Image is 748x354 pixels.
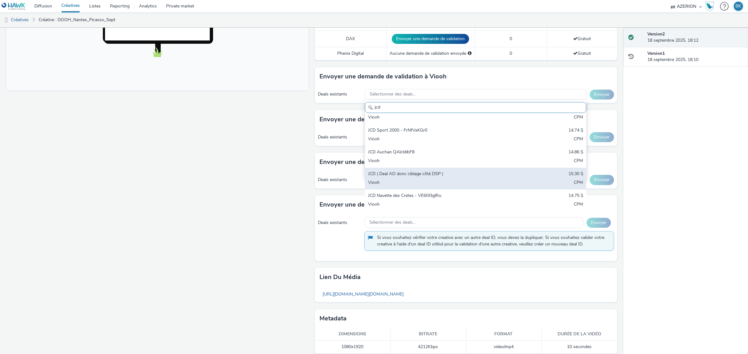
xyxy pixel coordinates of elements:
[590,132,614,142] button: Envoyer
[574,136,583,143] div: CPM
[510,50,512,56] span: 0
[542,341,617,353] td: 10 secondes
[573,36,591,42] span: Gratuit
[2,2,26,10] img: undefined Logo
[319,314,347,323] h3: Metadata
[390,50,472,57] div: Aucune demande de validation envoyée
[315,31,386,47] td: DAX
[368,171,510,178] div: JCD ( Deal AO donc ciblage côté DSP )
[315,47,386,60] td: Phenix Digital
[468,50,472,57] div: Sélectionnez un deal ci-dessous et cliquez sur Envoyer pour envoyer une demande de validation à P...
[318,134,362,140] div: Deals existants
[647,31,743,44] div: 18 septembre 2025, 18:12
[368,201,510,208] div: Viooh
[368,158,510,165] div: Viooh
[319,72,447,81] h3: Envoyer une demande de validation à Viooh
[36,12,118,27] a: Créative : DOOH_Nantes_Picasso_Sept
[368,114,510,121] div: Viooh
[315,328,391,341] th: Dimensions
[368,179,510,187] div: Viooh
[587,218,611,228] button: Envoyer
[574,179,583,187] div: CPM
[574,114,583,121] div: CPM
[466,328,542,341] th: Format
[365,102,586,113] input: Search......
[391,341,466,353] td: 4212 Kbps
[377,235,607,247] span: Si vous souhaitez vérifier votre creative avec un autre deal ID, vous devez la dupliquer. Si vous...
[319,115,459,124] h3: Envoyer une demande de validation à Broadsign
[568,171,583,178] div: 15.30 $
[318,91,362,97] div: Deals existants
[573,50,591,56] span: Gratuit
[736,2,741,11] div: BK
[574,201,583,208] div: CPM
[705,1,717,11] a: Hawk Academy
[568,193,583,200] div: 14.75 $
[319,272,361,282] h3: Lien du média
[315,341,391,353] td: 1080x1920
[392,34,469,44] button: Envoyer une demande de validation
[568,214,583,221] div: 14.74 $
[368,193,510,200] div: JCD Navette des Cretes - VE6I93glRu
[370,92,416,97] span: Sélectionner des deals...
[3,17,9,23] img: dooh
[466,341,542,353] td: video/mp4
[319,157,467,167] h3: Envoyer une demande de validation à MyAdbooker
[391,328,466,341] th: Bitrate
[647,50,665,56] strong: Version 1
[542,328,617,341] th: Durée de la vidéo
[568,149,583,156] div: 14.86 $
[590,175,614,185] button: Envoyer
[319,200,470,209] h3: Envoyer une demande de validation à Phenix Digital
[368,127,510,134] div: JCD Sport 2000 - FrNfVxKGr0
[574,158,583,165] div: CPM
[368,149,510,156] div: JCD Auchan QAlcldibF8
[705,1,714,11] img: Hawk Academy
[647,31,665,37] strong: Version 2
[510,36,512,42] span: 0
[368,214,510,221] div: JCDSport2000-VIOOH-JCDECAUX_FR_MU-fzPP2mmBPX
[368,136,510,143] div: Viooh
[590,90,614,100] button: Envoyer
[647,50,743,63] div: 18 septembre 2025, 18:10
[568,127,583,134] div: 14.74 $
[318,177,362,183] div: Deals existants
[369,220,415,225] span: Sélectionner des deals...
[319,288,407,300] a: [URL][DOMAIN_NAME][DOMAIN_NAME]
[318,220,361,226] div: Deals existants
